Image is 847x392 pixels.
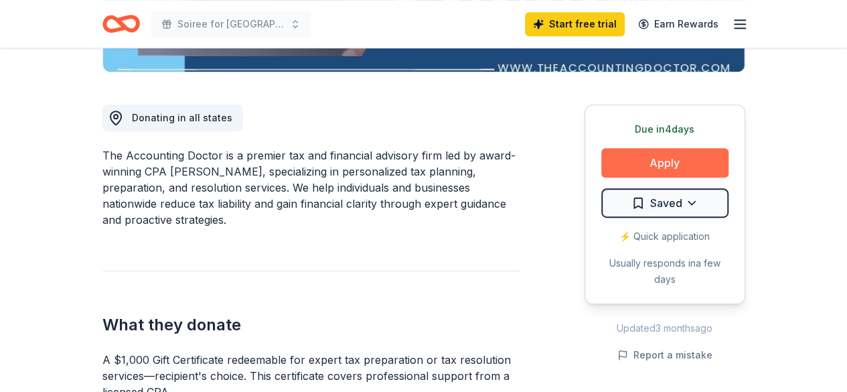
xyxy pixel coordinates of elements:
div: Usually responds in a few days [601,255,728,287]
button: Soiree for [GEOGRAPHIC_DATA] [151,11,311,38]
button: Apply [601,148,728,178]
div: Updated 3 months ago [585,320,745,336]
div: The Accounting Doctor is a premier tax and financial advisory firm led by award-winning CPA [PERS... [102,147,520,228]
span: Soiree for [GEOGRAPHIC_DATA] [177,16,285,32]
div: ⚡️ Quick application [601,228,728,245]
a: Home [102,8,140,40]
span: Saved [650,194,682,212]
span: Donating in all states [132,112,232,123]
a: Earn Rewards [630,12,726,36]
button: Saved [601,188,728,218]
a: Start free trial [525,12,625,36]
h2: What they donate [102,314,520,336]
div: Due in 4 days [601,121,728,137]
button: Report a mistake [617,347,712,363]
